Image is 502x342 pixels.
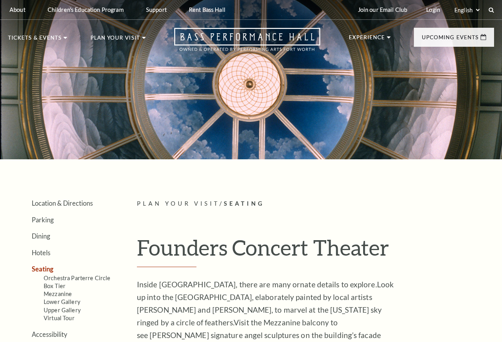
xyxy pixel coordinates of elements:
a: Dining [32,232,50,240]
span: Plan Your Visit [137,200,219,207]
span: Seating [224,200,265,207]
a: Seating [32,265,54,273]
a: Accessibility [32,331,67,338]
select: Select: [453,6,481,14]
p: Upcoming Events [422,35,479,44]
h1: Founders Concert Theater [137,235,494,267]
p: Support [146,6,167,13]
a: Upper Gallery [44,307,81,313]
a: Mezzanine [44,290,72,297]
span: Look up into the [GEOGRAPHIC_DATA], elaborately painted by local artists [PERSON_NAME] and [PERSO... [137,280,394,327]
p: Tickets & Events [8,35,62,45]
p: Plan Your Visit [90,35,140,45]
a: Box Tier [44,283,65,289]
a: Parking [32,216,54,224]
a: Orchestra Parterre Circle [44,275,111,281]
a: Virtual Tour [44,315,75,321]
p: Rent Bass Hall [189,6,225,13]
a: Lower Gallery [44,298,80,305]
a: Location & Directions [32,199,93,207]
a: Hotels [32,249,50,256]
p: About [10,6,25,13]
p: / [137,199,494,209]
p: Children's Education Program [48,6,124,13]
p: Experience [349,35,385,44]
